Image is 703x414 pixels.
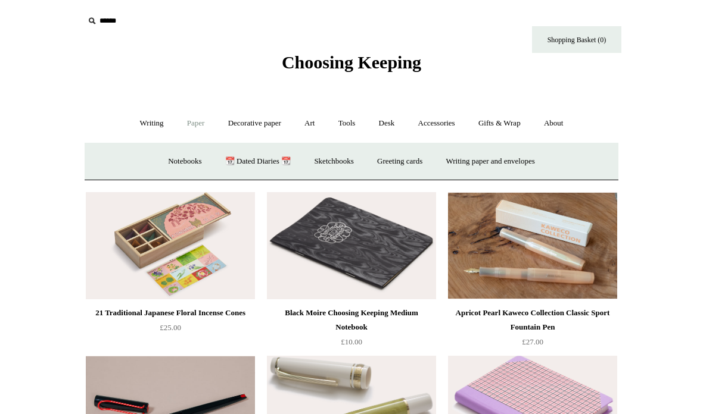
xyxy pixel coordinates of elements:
[267,192,436,299] a: Black Moire Choosing Keeping Medium Notebook Black Moire Choosing Keeping Medium Notebook
[86,192,255,299] img: 21 Traditional Japanese Floral Incense Cones
[341,337,362,346] span: £10.00
[468,108,531,139] a: Gifts & Wrap
[522,337,543,346] span: £27.00
[129,108,175,139] a: Writing
[270,306,433,334] div: Black Moire Choosing Keeping Medium Notebook
[448,192,617,299] a: Apricot Pearl Kaweco Collection Classic Sport Fountain Pen Apricot Pearl Kaweco Collection Classi...
[217,108,292,139] a: Decorative paper
[86,192,255,299] a: 21 Traditional Japanese Floral Incense Cones 21 Traditional Japanese Floral Incense Cones
[157,146,212,177] a: Notebooks
[532,26,621,53] a: Shopping Basket (0)
[282,52,421,72] span: Choosing Keeping
[282,62,421,70] a: Choosing Keeping
[294,108,325,139] a: Art
[328,108,366,139] a: Tools
[448,306,617,355] a: Apricot Pearl Kaweco Collection Classic Sport Fountain Pen £27.00
[267,306,436,355] a: Black Moire Choosing Keeping Medium Notebook £10.00
[368,108,406,139] a: Desk
[160,323,181,332] span: £25.00
[533,108,574,139] a: About
[436,146,546,177] a: Writing paper and envelopes
[303,146,364,177] a: Sketchbooks
[89,306,252,320] div: 21 Traditional Japanese Floral Incense Cones
[408,108,466,139] a: Accessories
[448,192,617,299] img: Apricot Pearl Kaweco Collection Classic Sport Fountain Pen
[176,108,216,139] a: Paper
[86,306,255,355] a: 21 Traditional Japanese Floral Incense Cones £25.00
[267,192,436,299] img: Black Moire Choosing Keeping Medium Notebook
[366,146,433,177] a: Greeting cards
[214,146,301,177] a: 📆 Dated Diaries 📆
[451,306,614,334] div: Apricot Pearl Kaweco Collection Classic Sport Fountain Pen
